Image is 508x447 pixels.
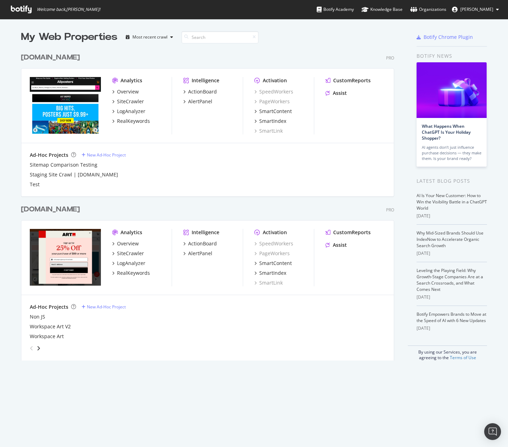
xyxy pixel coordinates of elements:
[333,229,371,236] div: CustomReports
[121,229,142,236] div: Analytics
[30,161,97,168] a: Sitemap Comparison Testing
[188,250,212,257] div: AlertPanel
[422,123,471,141] a: What Happens When ChatGPT Is Your Holiday Shopper?
[117,98,144,105] div: SiteCrawler
[333,77,371,84] div: CustomReports
[417,267,483,292] a: Leveling the Playing Field: Why Growth-Stage Companies Are at a Search Crossroads, and What Comes...
[183,240,217,247] a: ActionBoard
[386,207,394,213] div: Pro
[259,260,292,267] div: SmartContent
[417,62,487,118] img: What Happens When ChatGPT Is Your Holiday Shopper?
[21,30,117,44] div: My Web Properties
[30,313,45,320] a: Non JS
[254,279,283,286] a: SmartLink
[21,44,400,361] div: grid
[192,77,219,84] div: Intelligence
[188,98,212,105] div: AlertPanel
[30,333,64,340] a: Workspace Art
[30,229,101,286] img: art.com
[188,88,217,95] div: ActionBoard
[417,325,487,331] div: [DATE]
[123,32,176,43] button: Most recent crawl
[117,108,145,115] div: LogAnalyzer
[181,31,259,43] input: Search
[183,98,212,105] a: AlertPanel
[112,88,139,95] a: Overview
[417,230,483,249] a: Why Mid-Sized Brands Should Use IndexNow to Accelerate Organic Search Growth
[254,240,293,247] a: SpeedWorkers
[460,6,493,12] span: David Cozza
[87,152,126,158] div: New Ad-Hoc Project
[259,108,292,115] div: SmartContent
[30,152,68,159] div: Ad-Hoc Projects
[183,250,212,257] a: AlertPanel
[422,145,481,161] div: AI agents don’t just influence purchase decisions — they make them. Is your brand ready?
[117,240,139,247] div: Overview
[417,250,487,257] div: [DATE]
[21,53,80,63] div: [DOMAIN_NAME]
[112,240,139,247] a: Overview
[82,152,126,158] a: New Ad-Hoc Project
[417,52,487,60] div: Botify news
[121,77,142,84] div: Analytics
[30,77,101,134] img: allposters.com
[30,303,68,310] div: Ad-Hoc Projects
[254,127,283,134] a: SmartLink
[82,304,126,310] a: New Ad-Hoc Project
[112,270,150,277] a: RealKeywords
[188,240,217,247] div: ActionBoard
[417,193,487,211] a: AI Is Your New Customer: How to Win the Visibility Battle in a ChatGPT World
[21,204,83,215] a: [DOMAIN_NAME]
[30,323,71,330] div: Workspace Art V2
[410,6,446,13] div: Organizations
[30,181,40,188] a: Test
[112,250,144,257] a: SiteCrawler
[325,242,347,249] a: Assist
[117,250,144,257] div: SiteCrawler
[117,88,139,95] div: Overview
[254,118,286,125] a: SmartIndex
[112,118,150,125] a: RealKeywords
[333,242,347,249] div: Assist
[36,345,41,352] div: angle-right
[254,108,292,115] a: SmartContent
[254,270,286,277] a: SmartIndex
[417,34,473,41] a: Botify Chrome Plugin
[30,171,118,178] a: Staging Site Crawl | [DOMAIN_NAME]
[263,77,287,84] div: Activation
[254,250,290,257] a: PageWorkers
[117,270,150,277] div: RealKeywords
[21,204,80,215] div: [DOMAIN_NAME]
[333,90,347,97] div: Assist
[132,35,167,39] div: Most recent crawl
[317,6,354,13] div: Botify Academy
[117,260,145,267] div: LogAnalyzer
[386,55,394,61] div: Pro
[254,88,293,95] a: SpeedWorkers
[484,423,501,440] div: Open Intercom Messenger
[424,34,473,41] div: Botify Chrome Plugin
[254,98,290,105] a: PageWorkers
[417,213,487,219] div: [DATE]
[325,77,371,84] a: CustomReports
[112,108,145,115] a: LogAnalyzer
[192,229,219,236] div: Intelligence
[112,260,145,267] a: LogAnalyzer
[325,90,347,97] a: Assist
[362,6,403,13] div: Knowledge Base
[183,88,217,95] a: ActionBoard
[254,260,292,267] a: SmartContent
[37,7,100,12] span: Welcome back, [PERSON_NAME] !
[417,177,487,185] div: Latest Blog Posts
[408,345,487,361] div: By using our Services, you are agreeing to the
